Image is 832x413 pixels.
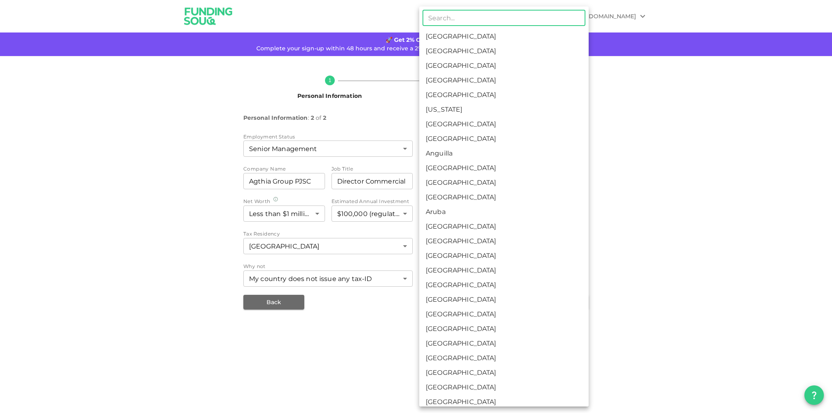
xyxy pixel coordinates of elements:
[419,132,589,146] li: [GEOGRAPHIC_DATA]
[419,292,589,307] li: [GEOGRAPHIC_DATA]
[419,307,589,322] li: [GEOGRAPHIC_DATA]
[419,219,589,234] li: [GEOGRAPHIC_DATA]
[419,44,589,58] li: [GEOGRAPHIC_DATA]
[419,322,589,336] li: [GEOGRAPHIC_DATA]
[419,88,589,102] li: [GEOGRAPHIC_DATA]
[419,336,589,351] li: [GEOGRAPHIC_DATA]
[419,395,589,409] li: [GEOGRAPHIC_DATA]
[419,380,589,395] li: [GEOGRAPHIC_DATA]
[419,365,589,380] li: [GEOGRAPHIC_DATA]
[419,351,589,365] li: [GEOGRAPHIC_DATA]
[419,249,589,263] li: [GEOGRAPHIC_DATA]
[419,234,589,249] li: [GEOGRAPHIC_DATA]
[419,190,589,205] li: [GEOGRAPHIC_DATA]
[419,161,589,175] li: [GEOGRAPHIC_DATA]
[419,102,589,117] li: [US_STATE]
[419,205,589,219] li: Aruba
[419,278,589,292] li: [GEOGRAPHIC_DATA]
[419,73,589,88] li: [GEOGRAPHIC_DATA]
[419,175,589,190] li: [GEOGRAPHIC_DATA]
[419,146,589,161] li: Anguilla
[422,10,585,26] input: Search...
[419,58,589,73] li: [GEOGRAPHIC_DATA]
[419,29,589,44] li: [GEOGRAPHIC_DATA]
[419,117,589,132] li: [GEOGRAPHIC_DATA]
[419,263,589,278] li: [GEOGRAPHIC_DATA]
